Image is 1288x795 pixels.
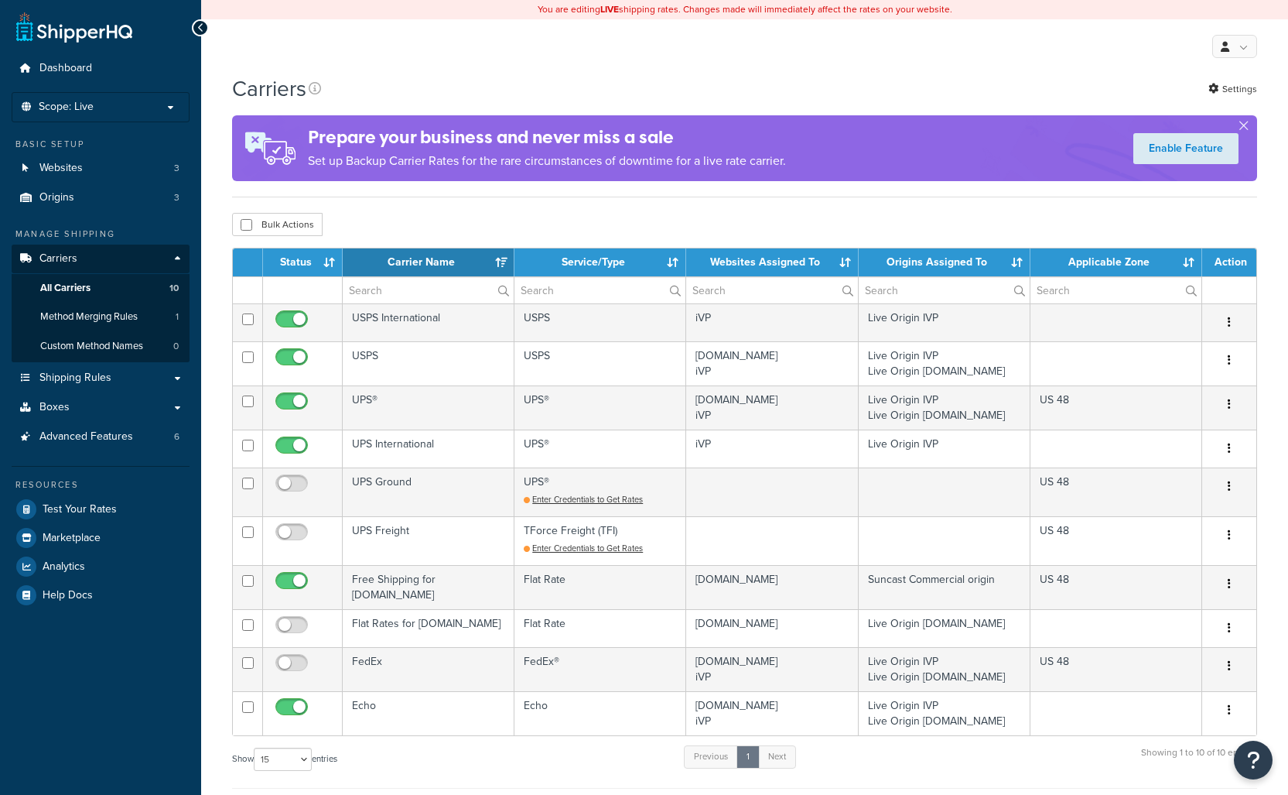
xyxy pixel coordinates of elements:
[514,430,686,468] td: UPS®
[1030,647,1202,691] td: US 48
[514,565,686,609] td: Flat Rate
[1208,78,1257,100] a: Settings
[532,493,643,505] span: Enter Credentials to Get Rates
[686,565,858,609] td: [DOMAIN_NAME]
[343,430,514,468] td: UPS International
[343,277,514,303] input: Search
[686,386,858,430] td: [DOMAIN_NAME] iVP
[12,303,190,331] li: Method Merging Rules
[859,691,1030,735] td: Live Origin IVP Live Origin [DOMAIN_NAME]
[12,303,190,331] a: Method Merging Rules 1
[39,101,94,114] span: Scope: Live
[12,228,190,241] div: Manage Shipping
[343,609,514,647] td: Flat Rates for [DOMAIN_NAME]
[686,691,858,735] td: [DOMAIN_NAME] iVP
[343,516,514,565] td: UPS Freight
[169,282,179,295] span: 10
[514,277,685,303] input: Search
[12,364,190,392] a: Shipping Rules
[514,609,686,647] td: Flat Rate
[12,274,190,303] a: All Carriers 10
[524,493,643,505] a: Enter Credentials to Get Rates
[39,62,92,75] span: Dashboard
[12,245,190,273] a: Carriers
[514,468,686,516] td: UPS®
[12,495,190,523] a: Test Your Rates
[43,589,93,602] span: Help Docs
[859,303,1030,341] td: Live Origin IVP
[43,560,85,574] span: Analytics
[12,54,190,83] a: Dashboard
[12,332,190,361] li: Custom Method Names
[174,430,179,444] span: 6
[1234,741,1273,780] button: Open Resource Center
[12,553,190,581] a: Analytics
[859,248,1030,276] th: Origins Assigned To: activate to sort column ascending
[12,274,190,303] li: All Carriers
[263,248,343,276] th: Status: activate to sort column ascending
[343,386,514,430] td: UPS®
[12,524,190,552] li: Marketplace
[686,248,858,276] th: Websites Assigned To: activate to sort column ascending
[343,468,514,516] td: UPS Ground
[686,647,858,691] td: [DOMAIN_NAME] iVP
[308,150,786,172] p: Set up Backup Carrier Rates for the rare circumstances of downtime for a live rate carrier.
[514,516,686,565] td: TForce Freight (TFI)
[40,282,91,295] span: All Carriers
[12,138,190,151] div: Basic Setup
[514,386,686,430] td: UPS®
[514,248,686,276] th: Service/Type: activate to sort column ascending
[1030,516,1202,565] td: US 48
[12,478,190,492] div: Resources
[43,503,117,516] span: Test Your Rates
[859,609,1030,647] td: Live Origin [DOMAIN_NAME]
[232,213,323,236] button: Bulk Actions
[12,154,190,183] li: Websites
[532,542,643,554] span: Enter Credentials to Get Rates
[12,581,190,609] a: Help Docs
[39,162,83,175] span: Websites
[232,74,306,104] h1: Carriers
[232,115,308,181] img: ad-rules-rateshop-fe6ec290ccb7230408bd80ed9643f0289d75e0ffd9eb532fc0e269fcd187b520.png
[859,386,1030,430] td: Live Origin IVP Live Origin [DOMAIN_NAME]
[174,191,179,204] span: 3
[1030,468,1202,516] td: US 48
[600,2,619,16] b: LIVE
[174,162,179,175] span: 3
[1030,248,1202,276] th: Applicable Zone: activate to sort column ascending
[12,423,190,451] li: Advanced Features
[859,277,1030,303] input: Search
[308,125,786,150] h4: Prepare your business and never miss a sale
[1030,565,1202,609] td: US 48
[39,430,133,444] span: Advanced Features
[343,565,514,609] td: Free Shipping for [DOMAIN_NAME]
[343,691,514,735] td: Echo
[43,532,101,545] span: Marketplace
[39,401,70,414] span: Boxes
[514,647,686,691] td: FedEx®
[12,245,190,362] li: Carriers
[686,430,858,468] td: iVP
[343,341,514,386] td: USPS
[859,565,1030,609] td: Suncast Commercial origin
[254,748,312,771] select: Showentries
[12,393,190,422] a: Boxes
[176,310,179,324] span: 1
[39,372,111,385] span: Shipping Rules
[40,310,138,324] span: Method Merging Rules
[736,745,760,769] a: 1
[514,691,686,735] td: Echo
[686,609,858,647] td: [DOMAIN_NAME]
[343,303,514,341] td: USPS International
[173,340,179,353] span: 0
[859,647,1030,691] td: Live Origin IVP Live Origin [DOMAIN_NAME]
[686,341,858,386] td: [DOMAIN_NAME] iVP
[12,154,190,183] a: Websites 3
[16,12,132,43] a: ShipperHQ Home
[1133,133,1238,164] a: Enable Feature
